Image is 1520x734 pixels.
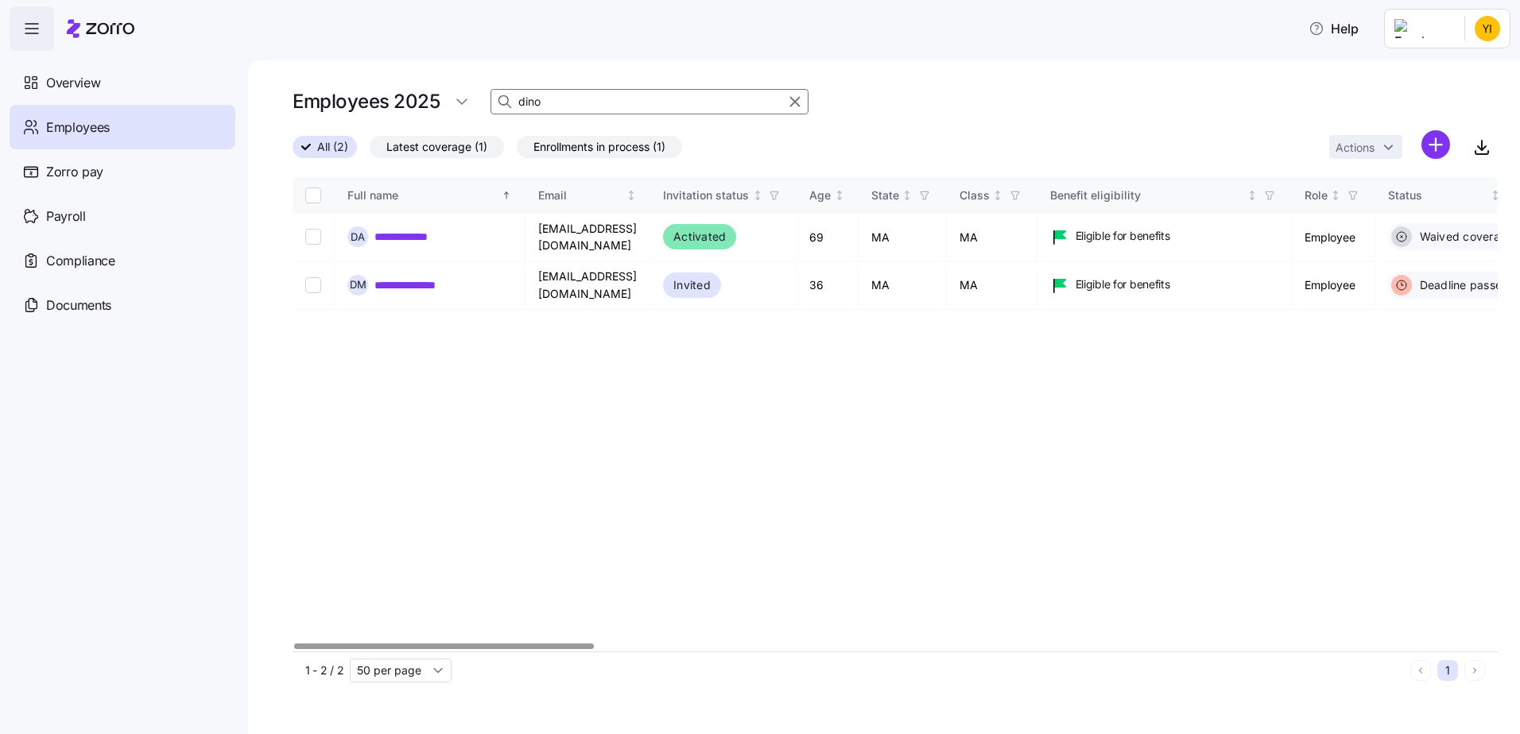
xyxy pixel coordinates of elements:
th: EmailNot sorted [525,177,650,214]
span: Enrollments in process (1) [533,137,665,157]
span: Compliance [46,251,115,271]
div: Not sorted [1247,190,1258,201]
th: AgeNot sorted [797,177,859,214]
span: Activated [673,227,726,246]
div: Sorted ascending [501,190,512,201]
a: Zorro pay [10,149,235,194]
span: D A [351,232,365,242]
div: Invitation status [663,187,749,204]
th: Invitation statusNot sorted [650,177,797,214]
td: MA [947,261,1037,309]
td: MA [859,214,947,261]
a: Overview [10,60,235,105]
div: Not sorted [752,190,763,201]
span: 1 - 2 / 2 [305,663,343,678]
input: Select record 1 [305,229,321,245]
div: Age [809,187,831,204]
span: Overview [46,73,100,93]
input: Select record 2 [305,277,321,293]
input: Search Employees [491,89,808,114]
th: RoleNot sorted [1292,177,1375,214]
img: Employer logo [1394,19,1452,38]
span: All (2) [317,137,348,157]
span: D M [350,280,366,290]
span: Latest coverage (1) [386,137,487,157]
td: MA [859,261,947,309]
span: Documents [46,296,111,315]
span: Eligible for benefits [1076,228,1170,244]
span: Help [1309,19,1359,38]
a: Payroll [10,194,235,238]
th: Benefit eligibilityNot sorted [1037,177,1292,214]
td: 69 [797,214,859,261]
img: 58bf486cf3c66a19402657e6b7d52db7 [1475,16,1500,41]
h1: Employees 2025 [293,89,440,114]
span: Waived coverage [1415,229,1514,245]
div: Role [1305,187,1328,204]
a: Documents [10,283,235,327]
div: Benefit eligibility [1050,187,1244,204]
button: Actions [1329,135,1402,159]
button: Next page [1464,660,1485,681]
div: Email [538,187,623,204]
a: Compliance [10,238,235,283]
span: Deadline passed [1415,277,1510,293]
div: Not sorted [626,190,637,201]
div: Full name [347,187,498,204]
td: Employee [1292,261,1375,309]
td: Employee [1292,214,1375,261]
td: MA [947,214,1037,261]
th: Full nameSorted ascending [335,177,525,214]
button: 1 [1437,660,1458,681]
span: Payroll [46,207,86,226]
td: [EMAIL_ADDRESS][DOMAIN_NAME] [525,261,650,309]
th: StateNot sorted [859,177,947,214]
input: Select all records [305,187,321,203]
svg: add icon [1421,130,1450,159]
button: Help [1296,13,1371,44]
div: Not sorted [902,190,913,201]
div: Class [960,187,990,204]
span: Employees [46,118,110,137]
div: Not sorted [992,190,1003,201]
span: Actions [1336,142,1375,153]
div: Not sorted [1330,190,1341,201]
button: Previous page [1410,660,1431,681]
div: Status [1388,187,1487,204]
span: Eligible for benefits [1076,276,1170,292]
div: State [871,187,899,204]
td: [EMAIL_ADDRESS][DOMAIN_NAME] [525,214,650,261]
td: 36 [797,261,859,309]
span: Invited [673,276,711,295]
span: Zorro pay [46,162,103,182]
a: Employees [10,105,235,149]
div: Not sorted [834,190,845,201]
div: Not sorted [1490,190,1501,201]
th: ClassNot sorted [947,177,1037,214]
